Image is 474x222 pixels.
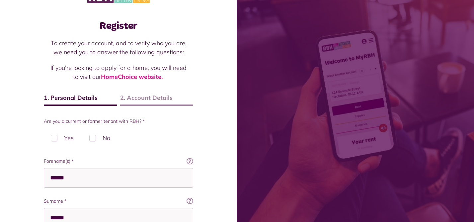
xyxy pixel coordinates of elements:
[44,93,117,106] span: 1. Personal Details
[50,63,187,81] p: If you're looking to apply for a home, you will need to visit our
[82,128,117,148] label: No
[44,198,193,205] label: Surname *
[50,39,187,57] p: To create your account, and to verify who you are, we need you to answer the following questions:
[44,20,193,32] h1: Register
[44,158,193,165] label: Forename(s) *
[101,73,163,81] a: HomeChoice website.
[44,128,81,148] label: Yes
[44,118,193,125] label: Are you a current or former tenant with RBH? *
[120,93,194,106] span: 2. Account Details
